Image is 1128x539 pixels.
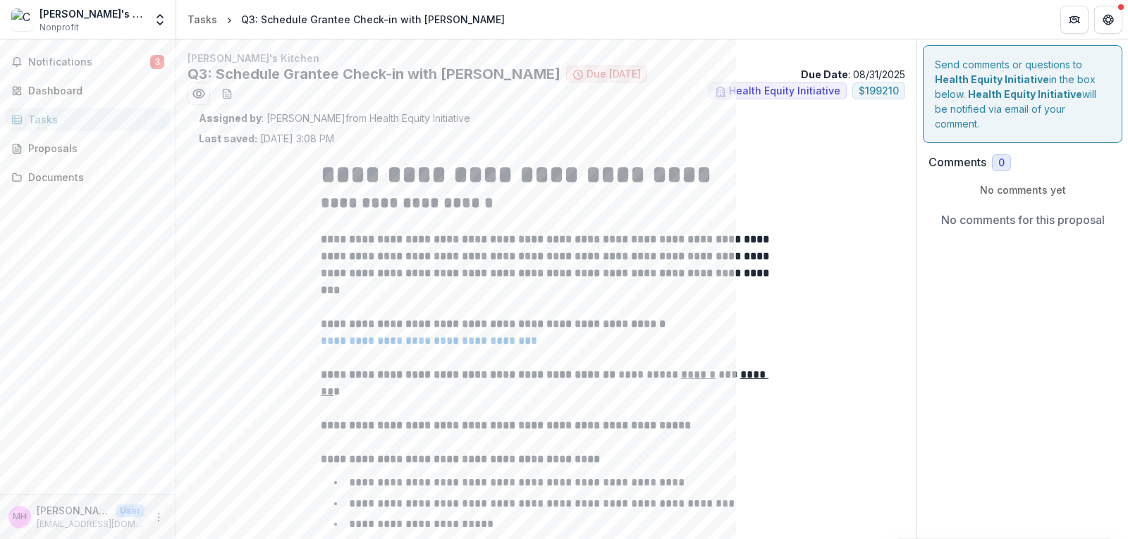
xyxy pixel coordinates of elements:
[1060,6,1089,34] button: Partners
[182,9,223,30] a: Tasks
[150,55,164,69] span: 3
[188,51,905,66] p: [PERSON_NAME]'s Kitchen
[6,79,170,102] a: Dashboard
[941,211,1105,228] p: No comments for this proposal
[968,88,1082,100] strong: Health Equity Initiative
[28,170,159,185] div: Documents
[39,21,79,34] span: Nonprofit
[199,131,334,146] p: [DATE] 3:08 PM
[6,108,170,131] a: Tasks
[39,6,145,21] div: [PERSON_NAME]'s Legacy Inc
[801,67,905,82] p: : 08/31/2025
[150,509,167,526] button: More
[199,112,262,124] strong: Assigned by
[935,73,1049,85] strong: Health Equity Initiative
[182,9,510,30] nav: breadcrumb
[199,111,894,125] p: : [PERSON_NAME] from Health Equity Initiative
[13,512,27,521] div: Michelle Hughes
[216,82,238,105] button: download-word-button
[729,85,840,97] span: Health Equity Initiative
[150,6,170,34] button: Open entity switcher
[199,132,257,144] strong: Last saved:
[923,45,1122,143] div: Send comments or questions to in the box below. will be notified via email of your comment.
[1094,6,1122,34] button: Get Help
[801,68,848,80] strong: Due Date
[28,83,159,98] div: Dashboard
[116,504,145,517] p: User
[6,51,170,73] button: Notifications3
[11,8,34,31] img: Carabelle's Legacy Inc
[28,141,159,156] div: Proposals
[28,56,150,68] span: Notifications
[6,166,170,189] a: Documents
[859,85,899,97] span: $ 199210
[241,12,505,27] div: Q3: Schedule Grantee Check-in with [PERSON_NAME]
[37,518,145,531] p: [EMAIL_ADDRESS][DOMAIN_NAME]
[28,112,159,127] div: Tasks
[188,82,210,105] button: Preview 8513e541-359d-475d-b491-26846053878f.pdf
[587,68,641,80] span: Due [DATE]
[928,182,1117,197] p: No comments yet
[6,137,170,160] a: Proposals
[998,157,1005,169] span: 0
[188,66,560,82] h2: Q3: Schedule Grantee Check-in with [PERSON_NAME]
[928,156,986,169] h2: Comments
[37,503,110,518] p: [PERSON_NAME]
[188,12,217,27] div: Tasks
